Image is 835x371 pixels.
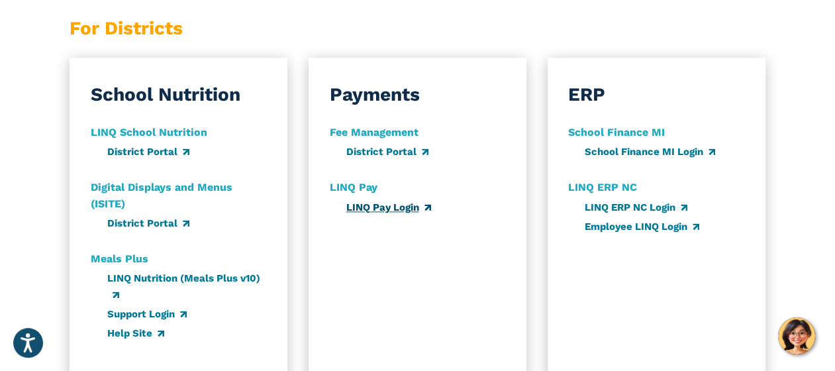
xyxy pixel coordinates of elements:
[70,15,287,42] h3: For Districts
[329,181,377,193] strong: LINQ Pay
[329,126,418,138] strong: Fee Management
[107,308,187,320] a: Support Login
[91,181,232,209] strong: Digital Displays and Menus (ISITE)
[778,317,815,354] button: Hello, have a question? Let’s chat.
[107,217,189,229] a: District Portal
[91,126,207,138] strong: LINQ School Nutrition
[585,201,687,213] a: LINQ ERP NC Login
[107,272,260,300] a: LINQ Nutrition (Meals Plus v10)
[585,221,699,233] a: Employee LINQ Login
[91,81,240,108] h3: School Nutrition
[329,81,419,108] h3: Payments
[568,81,605,108] h3: ERP
[585,146,715,158] a: School Finance MI Login
[107,327,164,339] a: Help Site
[346,146,428,158] a: District Portal
[91,252,148,265] strong: Meals Plus
[568,126,665,138] strong: School Finance MI
[568,181,637,193] strong: LINQ ERP NC
[107,146,189,158] a: District Portal
[346,201,430,213] a: LINQ Pay Login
